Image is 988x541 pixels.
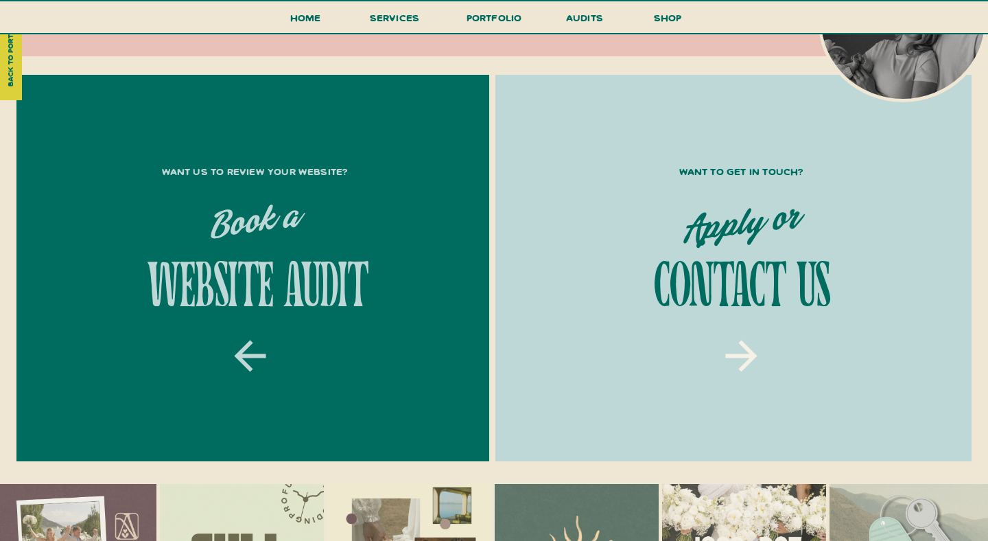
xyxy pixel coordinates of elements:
[462,9,526,34] a: portfolio
[145,191,365,255] a: Book a
[111,163,399,179] a: want us to review your website?
[366,9,423,34] a: services
[284,9,327,34] a: Home
[593,163,890,179] a: want to get in touch?
[592,257,891,318] a: contact us
[73,257,437,318] a: website audit
[370,11,420,24] span: services
[610,191,871,260] a: Apply or
[3,3,19,96] a: back to portfolio
[564,9,605,33] a: audits
[635,9,701,33] a: shop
